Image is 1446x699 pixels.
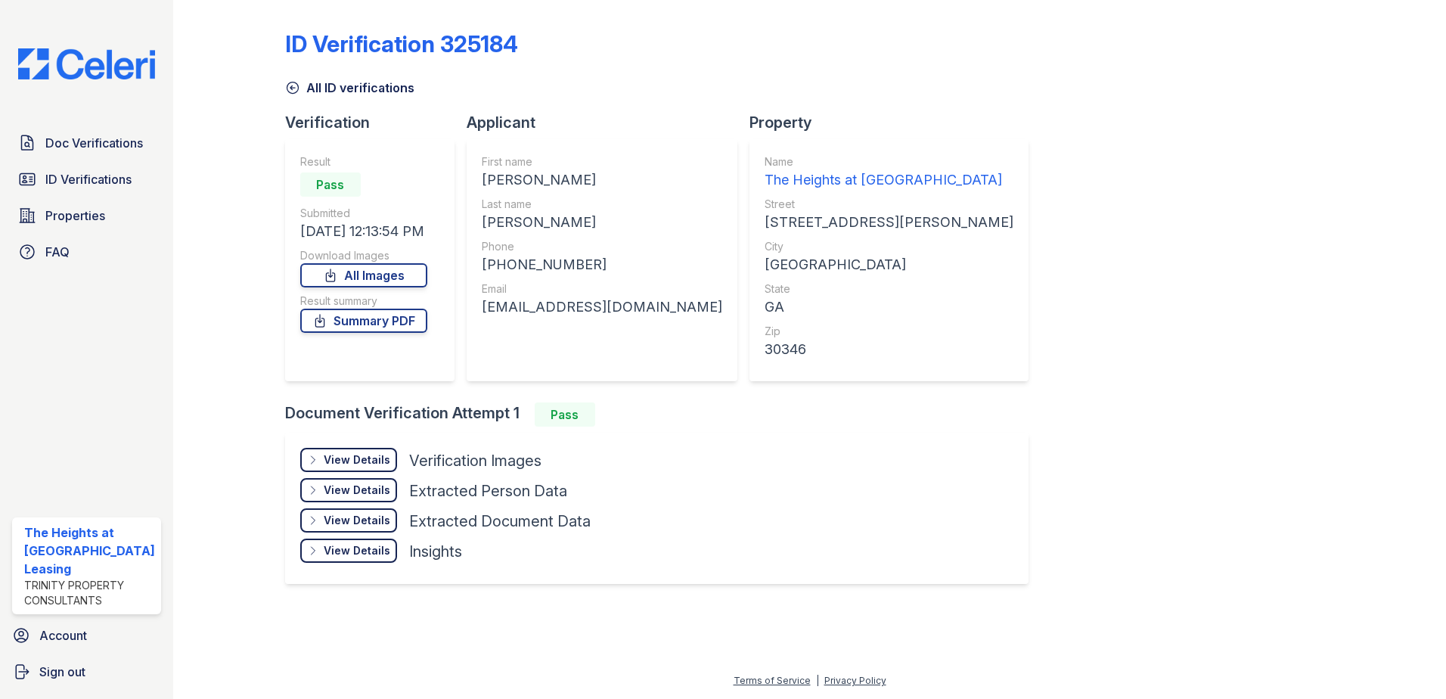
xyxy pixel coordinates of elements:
div: The Heights at [GEOGRAPHIC_DATA] Leasing [24,523,155,578]
div: | [816,675,819,686]
span: Account [39,626,87,645]
div: [EMAIL_ADDRESS][DOMAIN_NAME] [482,297,722,318]
div: [PERSON_NAME] [482,169,722,191]
a: FAQ [12,237,161,267]
div: Download Images [300,248,427,263]
div: Insights [409,541,462,562]
div: Street [765,197,1013,212]
div: Email [482,281,722,297]
span: FAQ [45,243,70,261]
div: Zip [765,324,1013,339]
span: Properties [45,207,105,225]
div: Result summary [300,294,427,309]
div: Pass [300,172,361,197]
div: [GEOGRAPHIC_DATA] [765,254,1013,275]
a: Properties [12,200,161,231]
a: Summary PDF [300,309,427,333]
div: The Heights at [GEOGRAPHIC_DATA] [765,169,1013,191]
div: View Details [324,483,390,498]
div: Name [765,154,1013,169]
div: [PERSON_NAME] [482,212,722,233]
a: All Images [300,263,427,287]
img: CE_Logo_Blue-a8612792a0a2168367f1c8372b55b34899dd931a85d93a1a3d3e32e68fde9ad4.png [6,48,167,79]
div: ID Verification 325184 [285,30,518,57]
span: Doc Verifications [45,134,143,152]
a: ID Verifications [12,164,161,194]
div: GA [765,297,1013,318]
div: 30346 [765,339,1013,360]
div: Document Verification Attempt 1 [285,402,1041,427]
div: Verification Images [409,450,541,471]
a: Privacy Policy [824,675,886,686]
a: Doc Verifications [12,128,161,158]
div: Last name [482,197,722,212]
div: [DATE] 12:13:54 PM [300,221,427,242]
div: City [765,239,1013,254]
a: Terms of Service [734,675,811,686]
div: [PHONE_NUMBER] [482,254,722,275]
div: Applicant [467,112,749,133]
span: ID Verifications [45,170,132,188]
div: Property [749,112,1041,133]
div: Extracted Person Data [409,480,567,502]
a: All ID verifications [285,79,414,97]
a: Sign out [6,657,167,687]
div: State [765,281,1013,297]
span: Sign out [39,663,85,681]
div: Phone [482,239,722,254]
div: View Details [324,452,390,468]
div: [STREET_ADDRESS][PERSON_NAME] [765,212,1013,233]
div: Pass [535,402,595,427]
div: Extracted Document Data [409,511,591,532]
a: Account [6,620,167,651]
div: Submitted [300,206,427,221]
div: Verification [285,112,467,133]
div: Result [300,154,427,169]
div: First name [482,154,722,169]
div: Trinity Property Consultants [24,578,155,608]
div: View Details [324,543,390,558]
div: View Details [324,513,390,528]
a: Name The Heights at [GEOGRAPHIC_DATA] [765,154,1013,191]
iframe: chat widget [1382,638,1431,684]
